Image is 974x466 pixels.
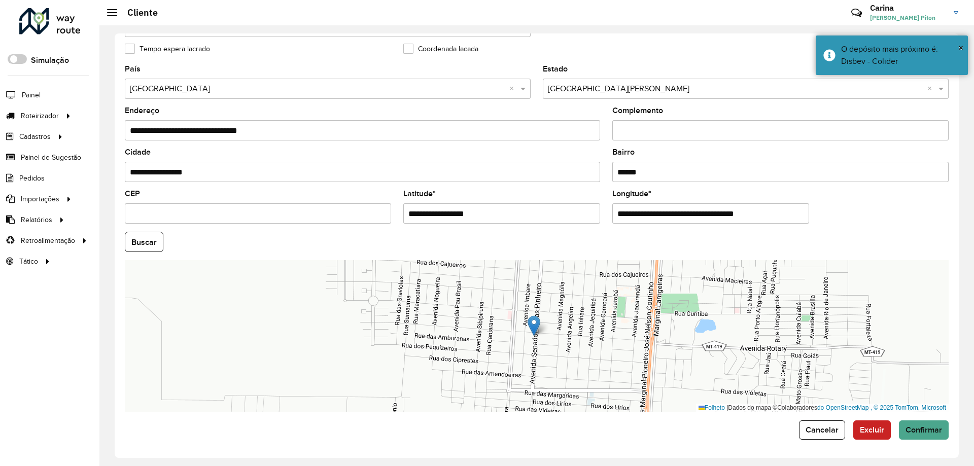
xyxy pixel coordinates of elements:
[140,45,210,53] font: Tempo espera lacrado
[927,83,936,95] span: Clear all
[853,420,891,440] button: Excluir
[21,195,59,203] font: Importações
[127,7,158,18] font: Cliente
[870,3,894,13] font: Carina
[612,106,663,115] font: Complemento
[870,14,935,21] font: [PERSON_NAME] Piton
[899,420,949,440] button: Confirmar
[612,148,635,156] font: Bairro
[543,64,568,73] font: Estado
[728,404,777,411] font: Dados do mapa ©
[860,425,884,434] font: Excluir
[799,420,845,440] button: Cancelar
[22,91,41,99] font: Painel
[21,154,81,161] font: Painel de Sugestão
[705,404,725,411] font: Folheto
[418,45,478,53] font: Coordenada lacada
[21,216,52,224] font: Relatórios
[846,2,867,24] a: Contato Rápido
[612,189,648,198] font: Longitude
[125,232,163,252] button: Buscar
[528,315,540,336] img: Marcador
[906,425,942,434] font: Confirmar
[19,174,45,182] font: Pedidos
[958,40,963,55] button: Fechar
[726,404,728,411] font: |
[31,56,69,64] font: Simulação
[125,189,140,198] font: CEP
[699,404,725,411] a: Folheto
[958,42,963,53] font: ×
[777,404,817,411] font: Colaboradores
[841,45,938,65] font: O depósito mais próximo é: Disbev - Colider
[131,238,157,246] font: Buscar
[21,112,59,120] font: Roteirizador
[19,133,51,140] font: Cadastros
[125,106,159,115] font: Endereço
[19,258,38,265] font: Tático
[403,189,433,198] font: Latitude
[806,425,839,434] font: Cancelar
[125,64,141,73] font: País
[817,404,946,411] a: do OpenStreetMap , © 2025 TomTom, Microsoft
[125,148,151,156] font: Cidade
[509,83,518,95] span: Clear all
[21,237,75,244] font: Retroalimentação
